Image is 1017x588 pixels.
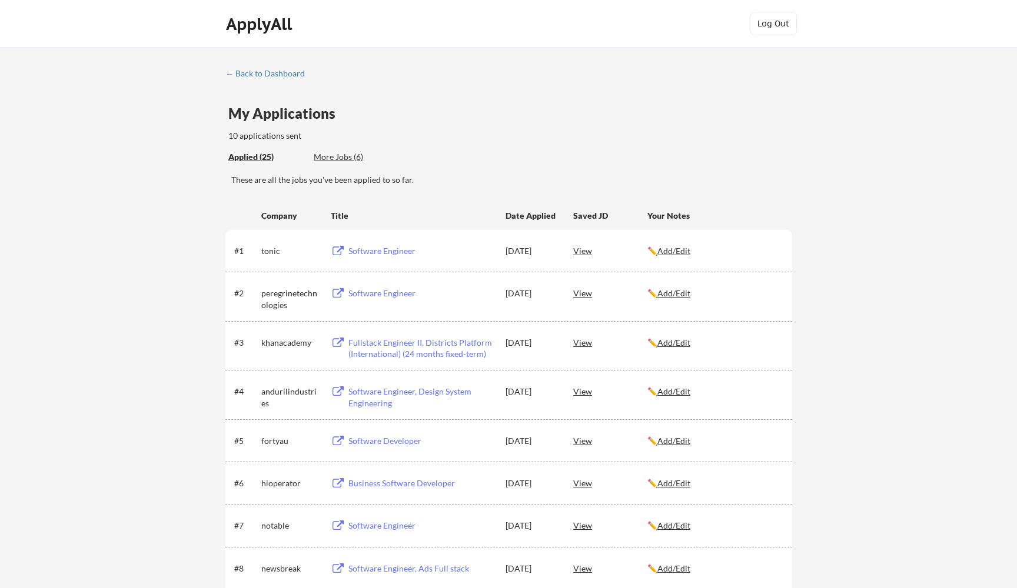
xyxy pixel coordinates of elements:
[573,472,647,493] div: View
[225,69,314,78] div: ← Back to Dashboard
[234,337,257,349] div: #3
[234,245,257,257] div: #1
[261,386,320,409] div: andurilindustries
[647,520,782,532] div: ✏️
[348,337,494,360] div: Fullstack Engineer II, Districts Platform (International) (24 months fixed-term)
[228,106,345,121] div: My Applications
[506,288,557,299] div: [DATE]
[506,386,557,397] div: [DATE]
[228,130,456,142] div: 10 applications sent
[657,520,690,530] u: Add/Edit
[261,477,320,489] div: hioperator
[647,435,782,447] div: ✏️
[506,435,557,447] div: [DATE]
[573,430,647,451] div: View
[750,12,797,35] button: Log Out
[228,151,305,163] div: These are all the jobs you've been applied to so far.
[261,337,320,349] div: khanacademy
[261,245,320,257] div: tonic
[573,240,647,261] div: View
[348,288,494,299] div: Software Engineer
[234,520,257,532] div: #7
[506,477,557,489] div: [DATE]
[314,151,400,163] div: These are job applications we think you'd be a good fit for, but couldn't apply you to automatica...
[647,288,782,299] div: ✏️
[348,520,494,532] div: Software Engineer
[573,380,647,402] div: View
[647,337,782,349] div: ✏️
[234,477,257,489] div: #6
[314,151,400,163] div: More Jobs (6)
[573,282,647,303] div: View
[348,477,494,489] div: Business Software Developer
[506,520,557,532] div: [DATE]
[647,563,782,574] div: ✏️
[348,563,494,574] div: Software Engineer, Ads Full stack
[657,386,690,396] u: Add/Edit
[647,245,782,257] div: ✏️
[231,174,792,186] div: These are all the jobs you've been applied to so far.
[261,210,320,222] div: Company
[261,288,320,310] div: peregrinetechnologies
[348,245,494,257] div: Software Engineer
[331,210,494,222] div: Title
[657,563,690,573] u: Add/Edit
[573,557,647,579] div: View
[234,386,257,397] div: #4
[261,563,320,574] div: newsbreak
[506,210,557,222] div: Date Applied
[234,435,257,447] div: #5
[234,288,257,299] div: #2
[647,386,782,397] div: ✏️
[261,520,320,532] div: notable
[647,210,782,222] div: Your Notes
[348,435,494,447] div: Software Developer
[573,514,647,536] div: View
[226,14,295,34] div: ApplyAll
[573,332,647,353] div: View
[348,386,494,409] div: Software Engineer, Design System Engineering
[225,69,314,81] a: ← Back to Dashboard
[657,288,690,298] u: Add/Edit
[506,563,557,574] div: [DATE]
[657,478,690,488] u: Add/Edit
[657,338,690,348] u: Add/Edit
[573,205,647,226] div: Saved JD
[657,436,690,446] u: Add/Edit
[647,477,782,489] div: ✏️
[506,245,557,257] div: [DATE]
[506,337,557,349] div: [DATE]
[234,563,257,574] div: #8
[228,151,305,163] div: Applied (25)
[261,435,320,447] div: fortyau
[657,246,690,256] u: Add/Edit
